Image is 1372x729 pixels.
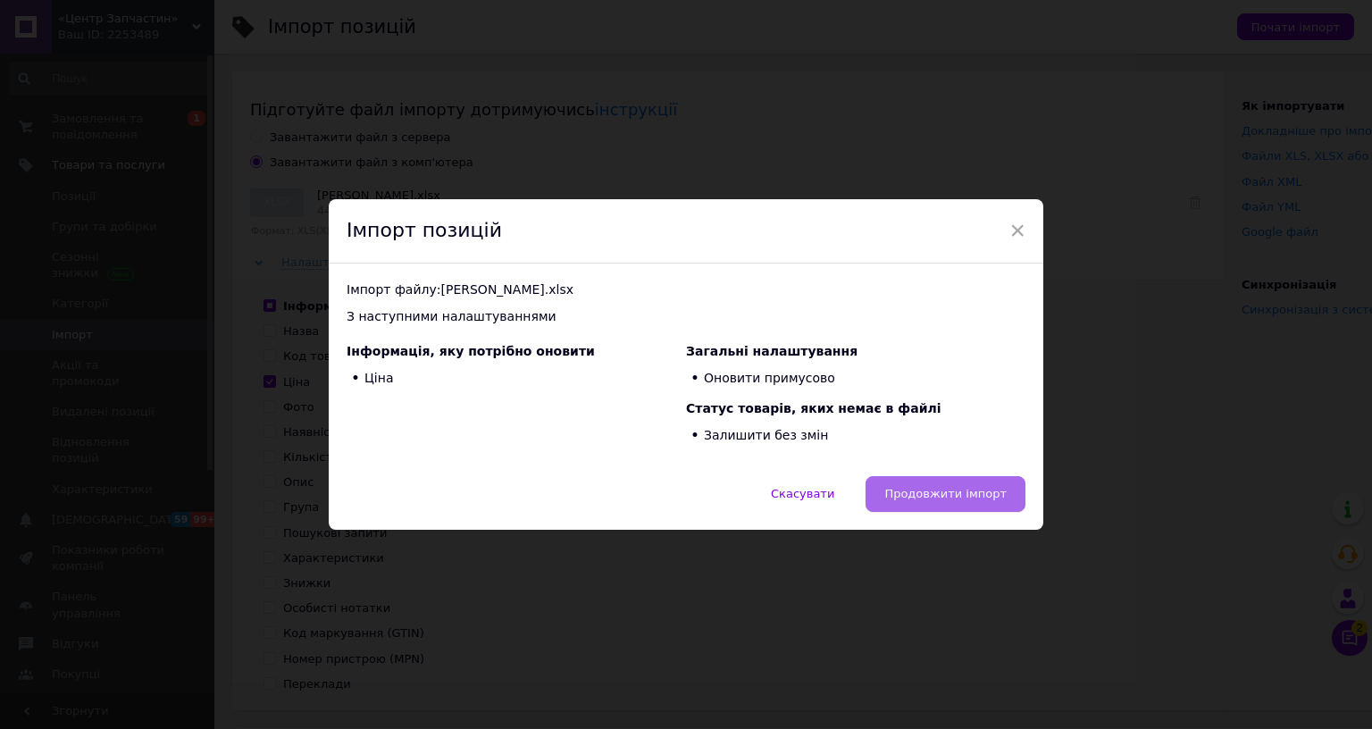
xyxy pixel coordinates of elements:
span: Статус товарів, яких немає в файлі [686,401,941,415]
div: З наступними налаштуваннями [347,308,1025,326]
span: Загальні налаштування [686,344,857,358]
li: Залишити без змін [686,425,1025,448]
span: Скасувати [771,487,834,500]
button: Скасувати [752,476,853,512]
button: Продовжити імпорт [866,476,1025,512]
span: Продовжити імпорт [884,487,1007,500]
div: Імпорт файлу: [PERSON_NAME].xlsx [347,281,1025,299]
span: Інформація, яку потрібно оновити [347,344,595,358]
span: × [1009,215,1025,246]
li: Оновити примусово [686,367,1025,390]
div: Імпорт позицій [329,199,1043,264]
li: Ціна [347,367,686,390]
